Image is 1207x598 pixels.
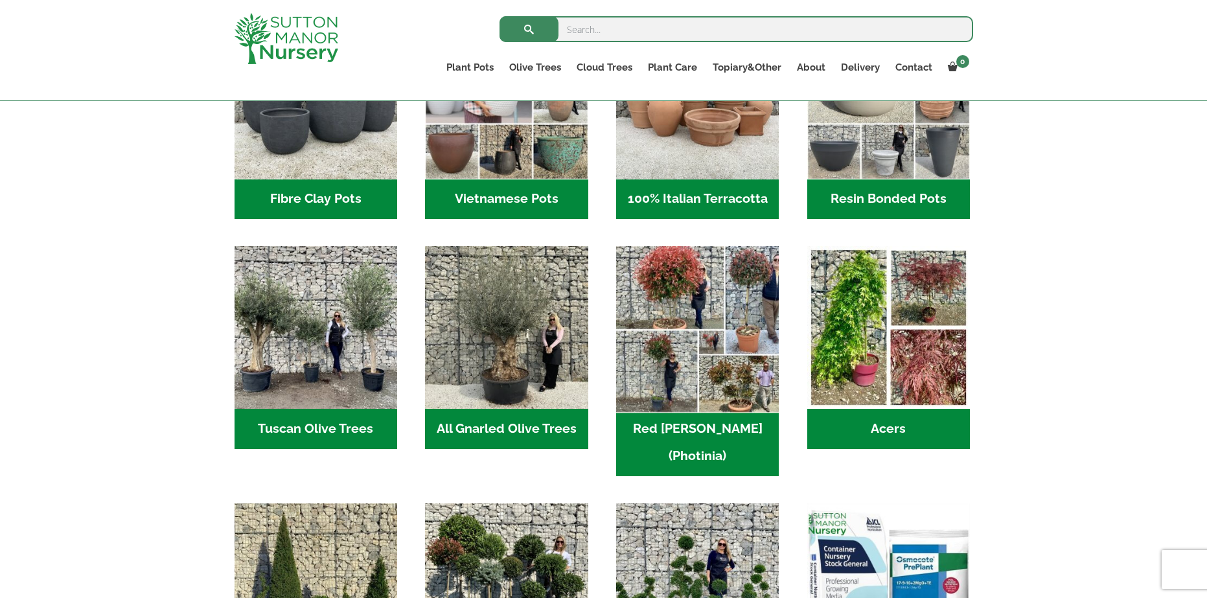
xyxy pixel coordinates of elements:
h2: Resin Bonded Pots [807,179,970,220]
a: Visit product category Red Robin (Photinia) [616,246,779,476]
h2: Tuscan Olive Trees [235,409,397,449]
a: Contact [888,58,940,76]
a: Visit product category Tuscan Olive Trees [235,246,397,449]
a: Topiary&Other [705,58,789,76]
a: 0 [940,58,973,76]
img: Home - 5833C5B7 31D0 4C3A 8E42 DB494A1738DB [425,246,588,409]
a: Visit product category Resin Bonded Pots [807,16,970,219]
span: 0 [956,55,969,68]
a: Visit product category Fibre Clay Pots [235,16,397,219]
a: Visit product category All Gnarled Olive Trees [425,246,588,449]
img: Home - F5A23A45 75B5 4929 8FB2 454246946332 [612,242,783,413]
img: Home - 7716AD77 15EA 4607 B135 B37375859F10 [235,246,397,409]
a: Olive Trees [501,58,569,76]
a: Visit product category Acers [807,246,970,449]
a: Plant Pots [439,58,501,76]
a: Cloud Trees [569,58,640,76]
h2: All Gnarled Olive Trees [425,409,588,449]
a: About [789,58,833,76]
h2: 100% Italian Terracotta [616,179,779,220]
h2: Acers [807,409,970,449]
input: Search... [500,16,973,42]
a: Plant Care [640,58,705,76]
img: logo [235,13,338,64]
h2: Red [PERSON_NAME] (Photinia) [616,409,779,476]
h2: Fibre Clay Pots [235,179,397,220]
a: Visit product category Vietnamese Pots [425,16,588,219]
h2: Vietnamese Pots [425,179,588,220]
a: Visit product category 100% Italian Terracotta [616,16,779,219]
img: Home - Untitled Project 4 [807,246,970,409]
a: Delivery [833,58,888,76]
